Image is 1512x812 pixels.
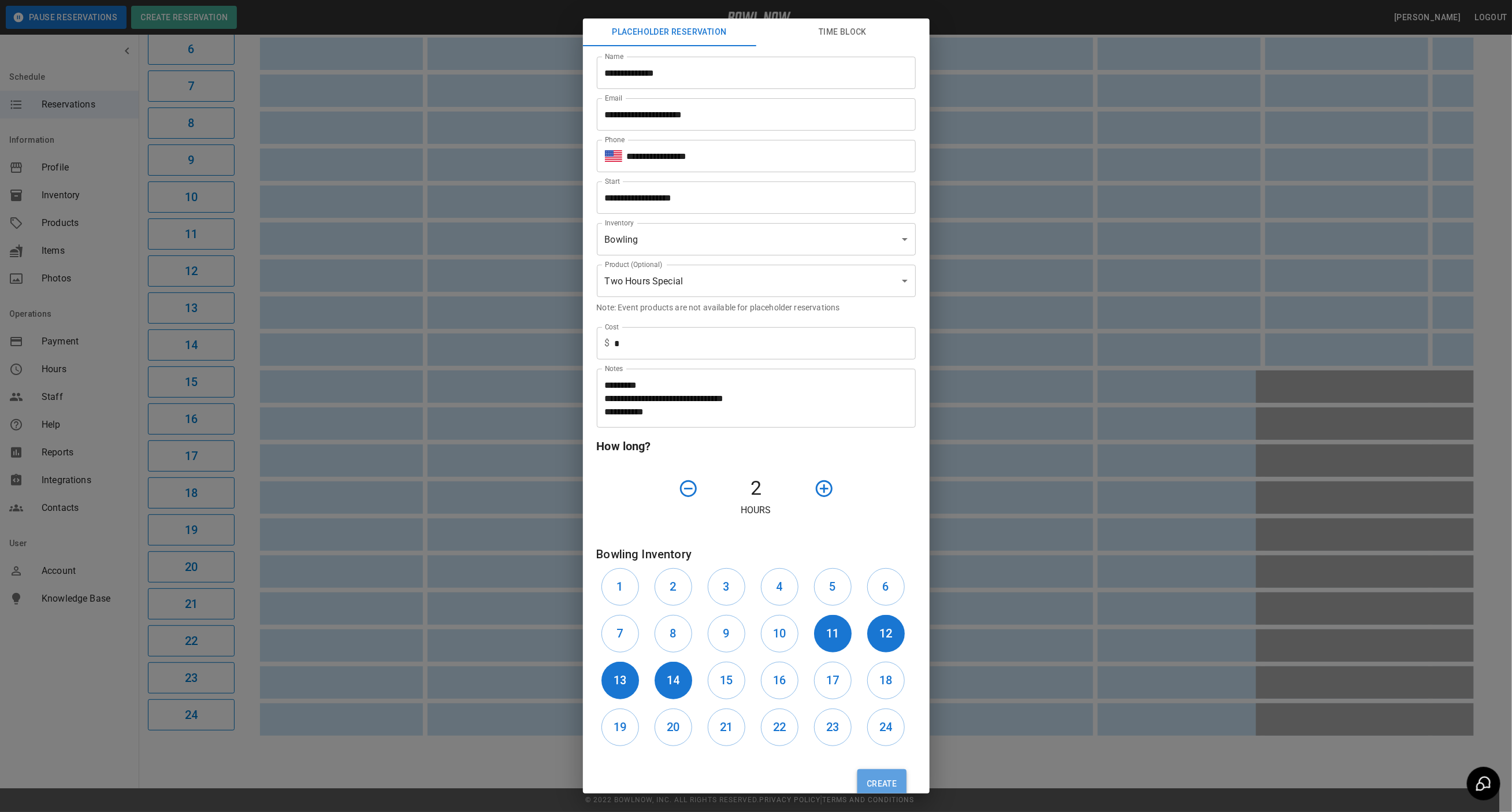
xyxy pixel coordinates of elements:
[879,624,892,643] h6: 12
[826,671,839,689] h6: 17
[867,662,905,699] button: 18
[773,718,786,736] h6: 22
[614,671,626,689] h6: 13
[879,671,892,689] h6: 18
[601,709,639,746] button: 19
[597,181,908,214] input: Choose date, selected date is Oct 11, 2025
[761,568,798,606] button: 4
[605,135,625,144] label: Phone
[655,709,692,746] button: 20
[597,223,916,255] div: Bowling
[773,624,786,643] h6: 10
[761,615,798,652] button: 10
[670,624,676,643] h6: 8
[826,624,839,643] h6: 11
[708,615,745,652] button: 9
[605,176,620,186] label: Start
[857,769,906,798] button: Create
[826,718,839,736] h6: 23
[723,624,729,643] h6: 9
[655,568,692,606] button: 2
[667,718,679,736] h6: 20
[879,718,892,736] h6: 24
[720,671,733,689] h6: 15
[720,718,733,736] h6: 21
[776,577,782,596] h6: 4
[655,615,692,652] button: 8
[773,671,786,689] h6: 16
[597,503,916,517] p: Hours
[761,709,798,746] button: 22
[601,615,639,652] button: 7
[708,709,745,746] button: 21
[867,709,905,746] button: 24
[867,568,905,606] button: 6
[583,18,756,46] button: Placeholder Reservation
[814,709,852,746] button: 23
[605,147,622,165] button: Select country
[814,568,852,606] button: 5
[655,662,692,699] button: 14
[670,577,676,596] h6: 2
[597,265,916,297] div: Two Hours Special
[616,577,623,596] h6: 1
[703,476,809,500] h4: 2
[597,302,916,313] p: Note: Event products are not available for placeholder reservations
[761,662,798,699] button: 16
[829,577,835,596] h6: 5
[597,545,916,563] h6: Bowling Inventory
[601,662,639,699] button: 13
[882,577,889,596] h6: 6
[601,568,639,606] button: 1
[667,671,679,689] h6: 14
[814,615,852,652] button: 11
[614,718,626,736] h6: 19
[708,568,745,606] button: 3
[605,336,610,350] p: $
[814,662,852,699] button: 17
[867,615,905,652] button: 12
[756,18,930,46] button: Time Block
[616,624,623,643] h6: 7
[723,577,729,596] h6: 3
[708,662,745,699] button: 15
[597,437,916,455] h6: How long?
